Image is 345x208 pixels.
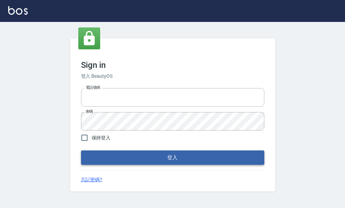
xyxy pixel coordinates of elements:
[86,109,93,114] label: 密碼
[81,73,264,80] h6: 登入 BeautyOS
[86,85,100,90] label: 電話號碼
[81,150,264,165] button: 登入
[81,176,103,183] a: 忘記密碼?
[92,134,111,142] span: 保持登入
[8,6,28,15] img: Logo
[81,60,264,70] h3: Sign in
